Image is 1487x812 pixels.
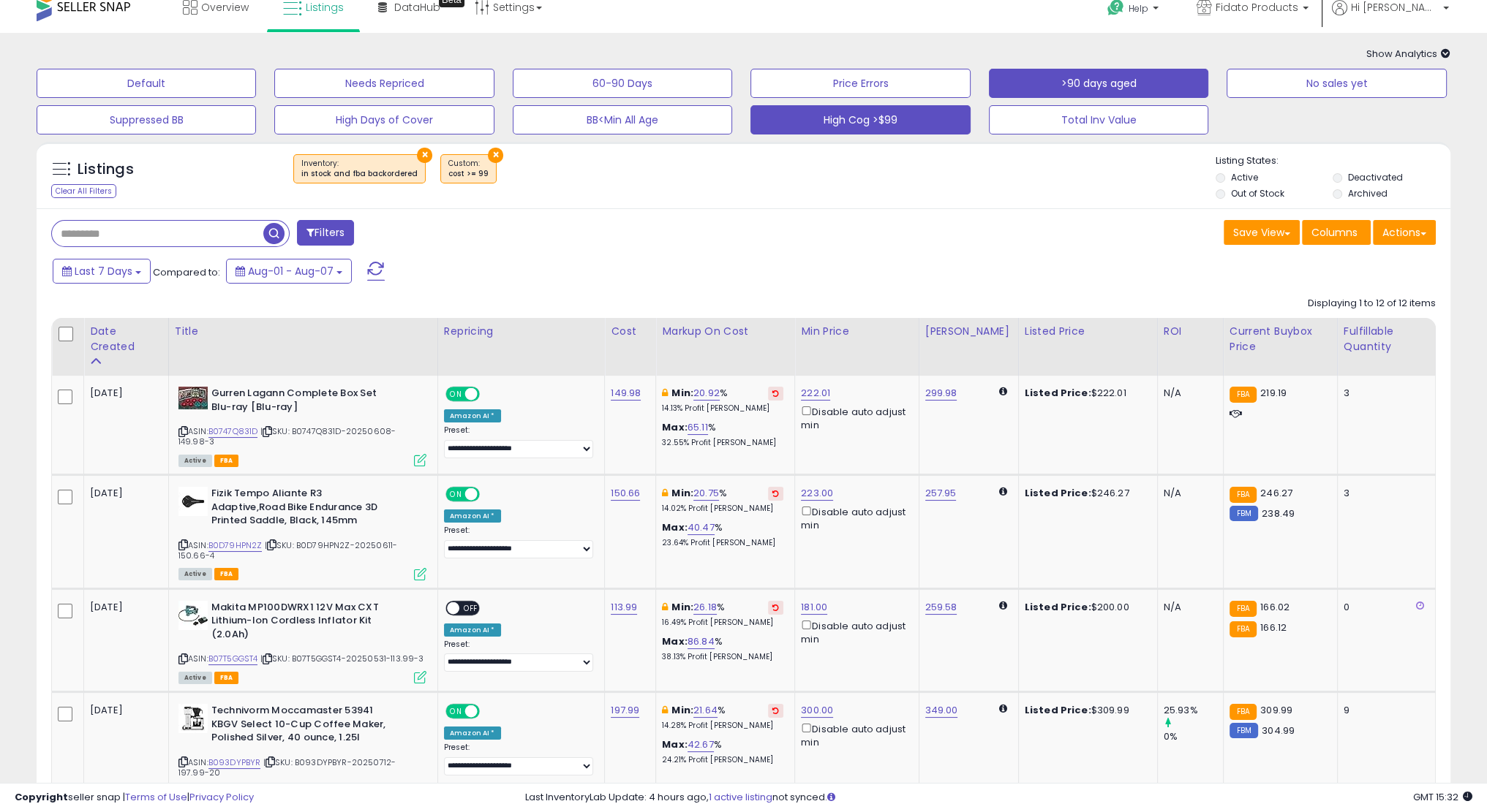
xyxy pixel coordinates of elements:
span: ON [447,488,465,501]
a: 113.99 [611,600,637,615]
b: Min: [671,486,693,500]
span: ON [447,705,465,718]
div: Clear All Filters [51,184,116,198]
span: 219.19 [1260,386,1287,400]
div: 9 [1344,704,1424,717]
b: Technivorm Moccamaster 53941 KBGV Select 10-Cup Coffee Maker, Polished Silver, 40 ounce, 1.25l [211,704,389,748]
p: 23.64% Profit [PERSON_NAME] [662,538,783,548]
div: $246.27 [1025,487,1146,500]
button: Total Inv Value [989,105,1208,134]
span: OFF [478,388,501,401]
div: Preset: [444,425,593,458]
button: >90 days aged [989,69,1208,98]
span: Show Analytics [1366,47,1450,61]
div: Amazon AI * [444,623,501,637]
a: 26.18 [693,600,717,615]
div: Current Buybox Price [1230,324,1331,354]
span: 246.27 [1260,486,1292,500]
p: 38.13% Profit [PERSON_NAME] [662,652,783,662]
span: All listings currently available for purchase on Amazon [178,568,212,580]
p: 14.28% Profit [PERSON_NAME] [662,721,783,731]
div: Disable auto adjust min [801,403,907,432]
div: in stock and fba backordered [301,169,418,179]
span: Inventory : [301,158,418,180]
button: × [417,148,432,163]
div: % [662,704,783,731]
div: ASIN: [178,487,426,579]
p: 32.55% Profit [PERSON_NAME] [662,438,783,448]
span: All listings currently available for purchase on Amazon [178,455,212,467]
div: [DATE] [90,704,148,717]
h5: Listings [78,159,134,180]
div: Repricing [444,324,598,339]
a: 197.99 [611,703,639,718]
small: FBM [1230,723,1258,738]
a: 42.67 [688,737,714,752]
a: 65.11 [688,420,708,435]
button: BB<Min All Age [513,105,732,134]
a: 21.64 [693,703,718,718]
b: Listed Price: [1025,486,1091,500]
div: seller snap | | [15,791,254,805]
span: FBA [214,672,239,684]
span: FBA [214,568,239,580]
small: FBA [1230,601,1257,617]
b: Listed Price: [1025,703,1091,717]
a: Privacy Policy [189,790,254,804]
div: % [662,487,783,514]
span: | SKU: B093DYPBYR-20250712-197.99-20 [178,756,396,778]
button: Aug-01 - Aug-07 [226,259,352,284]
b: Min: [671,386,693,400]
div: ROI [1164,324,1217,339]
div: $309.99 [1025,704,1146,717]
div: Preset: [444,743,593,775]
a: 349.00 [925,703,958,718]
button: No sales yet [1227,69,1446,98]
div: Disable auto adjust min [801,618,907,646]
span: 166.02 [1260,600,1290,614]
a: B0D79HPN2Z [208,539,263,552]
small: FBA [1230,621,1257,637]
button: Suppressed BB [37,105,256,134]
button: High Days of Cover [274,105,494,134]
div: Amazon AI * [444,409,501,422]
button: Needs Repriced [274,69,494,98]
label: Deactivated [1348,171,1403,183]
b: Max: [662,634,688,648]
div: % [662,738,783,765]
a: 40.47 [688,520,715,535]
div: Min Price [801,324,912,339]
label: Archived [1348,187,1388,200]
span: 238.49 [1262,506,1295,520]
span: 309.99 [1260,703,1292,717]
b: Makita MP100DWRX1 12V Max CXT Lithium-Ion Cordless Inflator Kit (2.0Ah) [211,601,389,645]
div: % [662,635,783,662]
a: 20.75 [693,486,719,501]
div: Cost [611,324,650,339]
div: % [662,387,783,414]
span: 2025-08-16 15:32 GMT [1413,790,1472,804]
img: 31-jr-JAuBL._SL40_.jpg [178,487,208,516]
span: OFF [459,602,483,614]
a: 299.98 [925,386,957,401]
button: Columns [1302,220,1371,245]
a: 1 active listing [709,790,772,804]
p: 24.21% Profit [PERSON_NAME] [662,755,783,765]
div: cost >= 99 [448,169,489,179]
span: | SKU: B0747Q831D-20250608-149.98-3 [178,425,396,447]
div: [DATE] [90,487,148,500]
span: | SKU: B07T5GGST4-20250531-113.99-3 [260,653,424,664]
b: Min: [671,600,693,614]
div: Amazon AI * [444,509,501,523]
div: 3 [1344,387,1424,400]
span: All listings currently available for purchase on Amazon [178,672,212,684]
div: ASIN: [178,387,426,465]
span: | SKU: B0D79HPN2Z-20250611-150.66-4 [178,539,398,561]
div: 0 [1344,601,1424,614]
button: High Cog >$99 [750,105,970,134]
a: 181.00 [801,600,827,615]
div: $200.00 [1025,601,1146,614]
button: Default [37,69,256,98]
div: $222.01 [1025,387,1146,400]
a: 300.00 [801,703,833,718]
